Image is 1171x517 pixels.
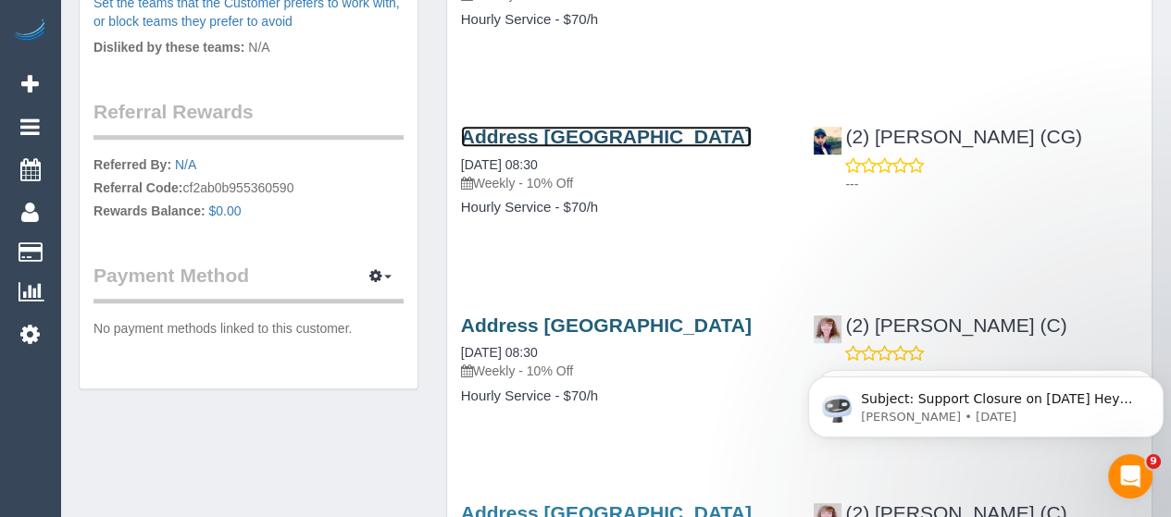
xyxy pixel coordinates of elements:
a: [DATE] 08:30 [461,345,538,360]
iframe: Intercom notifications message [801,338,1171,467]
img: Automaid Logo [11,18,48,44]
legend: Payment Method [93,262,404,303]
a: [DATE] 08:30 [461,157,538,172]
h4: Hourly Service - $70/h [461,200,786,215]
img: (2) Kerry Welfare (C) [814,315,841,343]
a: N/A [175,157,196,172]
p: --- [845,175,1138,193]
h4: Hourly Service - $70/h [461,12,786,28]
p: cf2ab0b955360590 [93,155,404,225]
legend: Referral Rewards [93,98,404,140]
a: $0.00 [209,203,242,218]
p: Weekly - 10% Off [461,362,786,380]
img: (2) Syed Razvi (CG) [814,127,841,154]
span: 9 [1146,454,1161,469]
h4: Hourly Service - $70/h [461,388,786,404]
span: N/A [248,40,269,55]
label: Referred By: [93,155,171,174]
p: No payment methods linked to this customer. [93,319,404,338]
a: (2) [PERSON_NAME] (CG) [813,126,1082,147]
a: Address [GEOGRAPHIC_DATA] [461,126,752,147]
iframe: Intercom live chat [1108,454,1152,499]
p: Weekly - 10% Off [461,174,786,192]
label: Referral Code: [93,178,182,197]
a: (2) [PERSON_NAME] (C) [813,314,1066,336]
label: Disliked by these teams: [93,38,244,56]
a: Address [GEOGRAPHIC_DATA] [461,314,752,336]
label: Rewards Balance: [93,202,206,220]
